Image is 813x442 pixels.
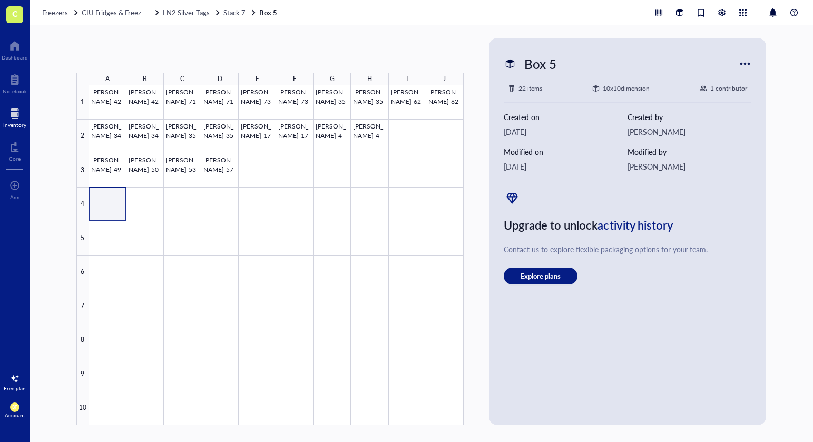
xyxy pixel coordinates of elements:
div: Upgrade to unlock [504,215,752,235]
div: 10 [76,391,89,426]
a: CIU Fridges & Freezers [82,8,161,17]
div: 10 x 10 dimension [603,83,650,94]
div: Add [10,194,20,200]
div: Core [9,155,21,162]
span: activity history [597,217,673,233]
div: Modified on [504,146,628,158]
div: 6 [76,256,89,290]
div: Created on [504,111,628,123]
div: E [256,73,259,85]
div: 9 [76,357,89,391]
div: Notebook [3,88,27,94]
a: Freezers [42,8,80,17]
div: 2 [76,120,89,154]
div: Modified by [628,146,751,158]
span: BF [12,405,17,410]
span: Stack 7 [223,7,246,17]
span: Explore plans [521,271,561,281]
div: 4 [76,188,89,222]
div: Contact us to explore flexible packaging options for your team. [504,243,752,255]
a: Inventory [3,105,26,128]
div: Free plan [4,385,26,391]
div: F [293,73,297,85]
div: [DATE] [504,126,628,137]
div: G [330,73,335,85]
div: I [406,73,408,85]
div: D [218,73,222,85]
button: Explore plans [504,268,577,284]
div: Created by [628,111,751,123]
a: Core [9,139,21,162]
a: LN2 Silver TagsStack 7 [163,8,257,17]
a: Notebook [3,71,27,94]
div: Account [5,412,25,418]
div: 5 [76,221,89,256]
a: Explore plans [504,268,752,284]
div: [PERSON_NAME] [628,126,751,137]
div: [DATE] [504,161,628,172]
span: C [12,7,18,20]
div: 8 [76,323,89,358]
div: A [105,73,110,85]
div: Inventory [3,122,26,128]
a: Box 5 [259,8,279,17]
div: [PERSON_NAME] [628,161,751,172]
div: J [443,73,446,85]
div: 1 contributor [710,83,747,94]
div: 1 [76,85,89,120]
div: 22 items [518,83,542,94]
div: Box 5 [520,53,561,75]
div: Dashboard [2,54,28,61]
div: 7 [76,289,89,323]
div: 3 [76,153,89,188]
span: Freezers [42,7,68,17]
div: H [367,73,372,85]
span: LN2 Silver Tags [163,7,210,17]
a: Dashboard [2,37,28,61]
div: B [143,73,147,85]
span: CIU Fridges & Freezers [82,7,151,17]
div: C [180,73,184,85]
